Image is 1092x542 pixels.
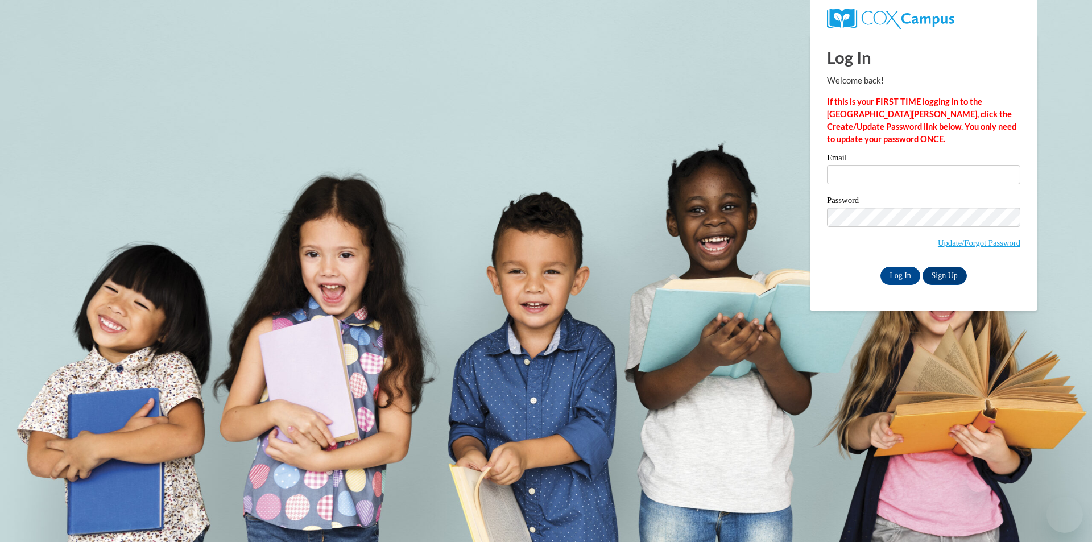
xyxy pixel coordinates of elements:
[827,196,1020,208] label: Password
[923,267,967,285] a: Sign Up
[827,45,1020,69] h1: Log In
[967,469,990,492] iframe: Close message
[1046,497,1083,533] iframe: Button to launch messaging window
[827,9,1020,29] a: COX Campus
[827,154,1020,165] label: Email
[880,267,920,285] input: Log In
[827,97,1016,144] strong: If this is your FIRST TIME logging in to the [GEOGRAPHIC_DATA][PERSON_NAME], click the Create/Upd...
[827,75,1020,87] p: Welcome back!
[827,9,954,29] img: COX Campus
[938,238,1020,247] a: Update/Forgot Password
